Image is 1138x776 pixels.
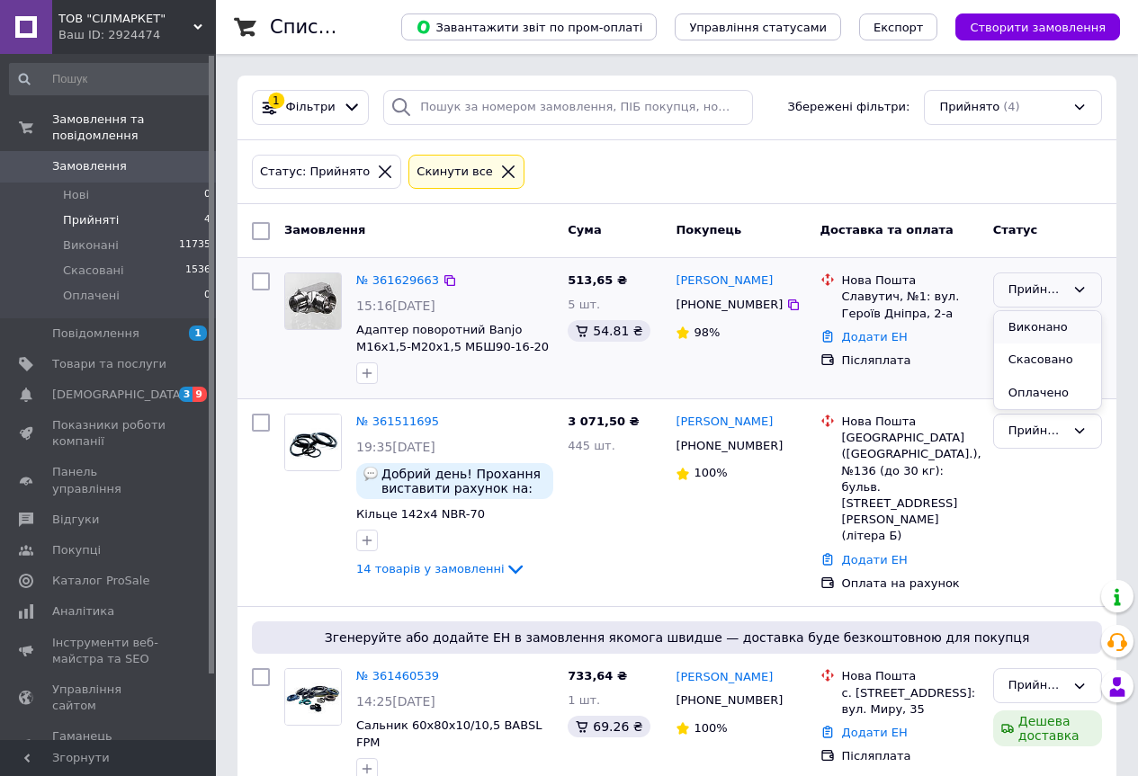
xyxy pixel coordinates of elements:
span: Виконані [63,237,119,254]
span: Аналітика [52,603,114,620]
li: Виконано [994,311,1101,344]
a: Фото товару [284,668,342,726]
span: Згенеруйте або додайте ЕН в замовлення якомога швидше — доставка буде безкоштовною для покупця [259,629,1095,647]
div: Нова Пошта [842,414,979,430]
span: Панель управління [52,464,166,496]
a: [PERSON_NAME] [676,669,773,686]
span: Добрий день! Прохання виставити рахунок на: Фірма "Плазма-Мастер Лтд" у формі ТОВ (код ЄДРПОУ 164... [381,467,546,495]
a: Фото товару [284,272,342,330]
span: ТОВ "СІЛМАРКЕТ" [58,11,193,27]
div: Славутич, №1: вул. Героїв Дніпра, 2-а [842,289,979,321]
div: 1 [268,93,284,109]
span: 4 [204,212,211,228]
span: Замовлення [52,158,127,174]
li: Оплачено [994,377,1101,410]
span: Повідомлення [52,326,139,342]
a: [PERSON_NAME] [676,414,773,431]
span: 513,65 ₴ [568,273,627,287]
h1: Список замовлень [270,16,453,38]
div: Прийнято [1008,281,1065,299]
span: Оплачені [63,288,120,304]
a: № 361460539 [356,669,439,682]
span: Прийняті [63,212,119,228]
div: Нова Пошта [842,272,979,289]
a: Кільце 142х4 NBR-70 [356,507,485,521]
span: [DEMOGRAPHIC_DATA] [52,387,185,403]
span: [PHONE_NUMBER] [676,298,783,311]
a: Додати ЕН [842,726,908,739]
a: № 361629663 [356,273,439,287]
span: Управління статусами [689,21,827,34]
span: Прийнято [939,99,999,116]
span: 0 [204,187,211,203]
span: [PHONE_NUMBER] [676,693,783,707]
span: Створити замовлення [970,21,1106,34]
span: Покупці [52,542,101,558]
img: :speech_balloon: [363,467,378,481]
span: Каталог ProSale [52,573,149,589]
span: 15:16[DATE] [356,299,435,313]
span: Фільтри [286,99,336,116]
input: Пошук за номером замовлення, ПІБ покупця, номером телефону, Email, номером накладної [383,90,753,125]
div: Післяплата [842,352,979,369]
img: Фото товару [285,273,341,329]
div: [GEOGRAPHIC_DATA] ([GEOGRAPHIC_DATA].), №136 (до 30 кг): бульв. [STREET_ADDRESS][PERSON_NAME] (лі... [842,430,979,544]
div: Cкинути все [413,163,497,182]
button: Завантажити звіт по пром-оплаті [401,13,657,40]
span: Експорт [874,21,924,34]
a: Фото товару [284,414,342,471]
span: Статус [993,223,1038,236]
a: [PERSON_NAME] [676,272,773,290]
span: 11735 [179,237,211,254]
button: Управління статусами [675,13,841,40]
div: с. [STREET_ADDRESS]: вул. Миру, 35 [842,685,979,718]
span: Нові [63,187,89,203]
span: Замовлення [284,223,365,236]
a: Адаптер поворотний Banjo М16х1,5-М20х1,5 МБШ90-16-20 [356,323,549,353]
span: Відгуки [52,512,99,528]
span: 5 шт. [568,298,600,311]
span: (4) [1003,100,1019,113]
span: Замовлення та повідомлення [52,111,216,144]
span: Гаманець компанії [52,728,166,761]
span: 1 [189,326,207,341]
div: Дешева доставка [993,710,1102,746]
a: 14 товарів у замовленні [356,562,526,575]
img: Фото товару [285,669,341,725]
button: Експорт [859,13,938,40]
a: Створити замовлення [937,20,1120,33]
span: Збережені фільтри: [788,99,910,116]
a: Сальник 60х80х10/10,5 BABSL FPM [356,718,542,749]
div: 69.26 ₴ [568,716,650,737]
a: Додати ЕН [842,553,908,566]
span: 98% [694,326,720,339]
span: Завантажити звіт по пром-оплаті [416,19,642,35]
div: 54.81 ₴ [568,320,650,342]
span: Cума [568,223,601,236]
span: Інструменти веб-майстра та SEO [52,635,166,667]
span: 1 шт. [568,693,600,707]
button: Створити замовлення [955,13,1120,40]
span: Доставка та оплата [820,223,954,236]
a: Додати ЕН [842,330,908,343]
span: Показники роботи компанії [52,417,166,450]
span: 9 [193,387,207,402]
div: Ваш ID: 2924474 [58,27,216,43]
span: 100% [694,466,727,479]
span: [PHONE_NUMBER] [676,439,783,452]
img: Фото товару [285,415,341,470]
a: № 361511695 [356,415,439,428]
span: Товари та послуги [52,356,166,372]
div: Прийнято [1008,676,1065,695]
span: 19:35[DATE] [356,440,435,454]
span: 14:25[DATE] [356,694,435,709]
span: 733,64 ₴ [568,669,627,682]
div: Оплата на рахунок [842,575,979,592]
div: Нова Пошта [842,668,979,684]
div: Статус: Прийнято [256,163,373,182]
span: 3 [179,387,193,402]
span: 14 товарів у замовленні [356,562,505,575]
span: 3 071,50 ₴ [568,415,639,428]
